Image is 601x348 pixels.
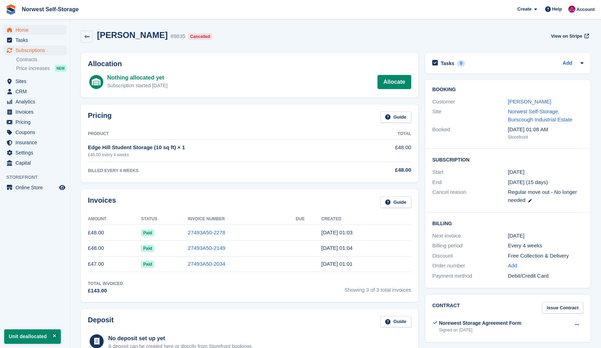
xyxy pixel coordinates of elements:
a: menu [4,127,66,137]
a: 27493A50-2034 [188,261,225,267]
div: 89835 [170,32,185,40]
a: View on Stripe [548,30,590,42]
a: menu [4,183,66,192]
h2: Invoices [88,196,116,208]
span: Tasks [15,35,58,45]
th: Created [321,214,411,225]
th: Due [296,214,321,225]
div: £48.00 every 4 weeks [88,152,365,158]
a: menu [4,35,66,45]
h2: Booking [432,87,583,93]
h2: Billing [432,220,583,227]
a: Norwest Self-Storage [19,4,82,15]
span: [DATE] (15 days) [508,179,548,185]
span: Account [576,6,595,13]
span: Help [552,6,562,13]
a: Contracts [16,56,66,63]
a: Add [508,262,517,270]
h2: Allocation [88,60,411,68]
span: View on Stripe [551,33,582,40]
img: Daniel Grensinger [568,6,575,13]
th: Amount [88,214,141,225]
time: 2025-06-25 00:00:00 UTC [508,168,524,176]
span: Insurance [15,138,58,147]
a: Preview store [58,183,66,192]
a: Guide [380,196,411,208]
th: Product [88,128,365,140]
div: Booked [432,126,508,140]
a: [PERSON_NAME] [508,99,551,105]
div: [DATE] 01:08 AM [508,126,583,134]
a: Price increases NEW [16,64,66,72]
span: Regular move out - No longer needed [508,189,577,203]
div: End [432,178,508,186]
div: £143.00 [88,287,123,295]
a: menu [4,148,66,158]
div: £48.00 [365,166,411,174]
div: 0 [457,60,465,67]
a: Issue Contract [542,302,583,314]
div: NEW [55,65,66,72]
div: Next invoice [432,232,508,240]
th: Status [141,214,188,225]
img: stora-icon-8386f47178a22dfd0bd8f6a31ec36ba5ce8667c1dd55bd0f319d3a0aa187defe.svg [6,4,16,15]
span: Capital [15,158,58,168]
time: 2025-07-23 00:04:20 UTC [321,245,353,251]
a: menu [4,97,66,107]
h2: Contract [432,302,460,314]
div: Free Collection & Delivery [508,252,583,260]
a: Add [563,59,572,68]
time: 2025-06-25 00:01:07 UTC [321,261,353,267]
th: Total [365,128,411,140]
h2: Deposit [88,316,114,328]
span: CRM [15,87,58,96]
a: 27493A50-2149 [188,245,225,251]
div: Order number [432,262,508,270]
a: menu [4,25,66,35]
h2: Subscription [432,156,583,163]
a: menu [4,45,66,55]
a: menu [4,76,66,86]
div: Payment method [432,272,508,280]
div: Debit/Credit Card [508,272,583,280]
a: menu [4,158,66,168]
a: Guide [380,112,411,123]
h2: [PERSON_NAME] [97,30,168,40]
span: Storefront [6,174,70,181]
div: Subscription started [DATE] [107,82,168,89]
div: [DATE] [508,232,583,240]
span: Showing 3 of 3 total invoices [344,280,411,295]
div: BILLED EVERY 4 WEEKS [88,167,365,174]
span: Subscriptions [15,45,58,55]
span: Home [15,25,58,35]
span: Paid [141,229,154,236]
a: Guide [380,316,411,328]
a: menu [4,117,66,127]
div: Customer [432,98,508,106]
span: Invoices [15,107,58,117]
a: 27493A50-2278 [188,229,225,235]
td: £48.00 [88,240,141,256]
span: Coupons [15,127,58,137]
a: menu [4,87,66,96]
span: Analytics [15,97,58,107]
span: Online Store [15,183,58,192]
span: Price increases [16,65,50,72]
span: Paid [141,261,154,268]
div: No deposit set up yet [108,334,253,343]
a: Allocate [377,75,411,89]
div: Nothing allocated yet [107,74,168,82]
span: Settings [15,148,58,158]
div: Total Invoiced [88,280,123,287]
th: Invoice Number [188,214,296,225]
span: Create [517,6,531,13]
span: Pricing [15,117,58,127]
h2: Tasks [441,60,454,67]
p: Unit deallocated [4,329,61,344]
div: Billing period [432,242,508,250]
a: menu [4,138,66,147]
a: Norwest Self-Storage, Burscough Industrial Estate [508,108,572,122]
div: Every 4 weeks [508,242,583,250]
div: Start [432,168,508,176]
div: Site [432,108,508,124]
